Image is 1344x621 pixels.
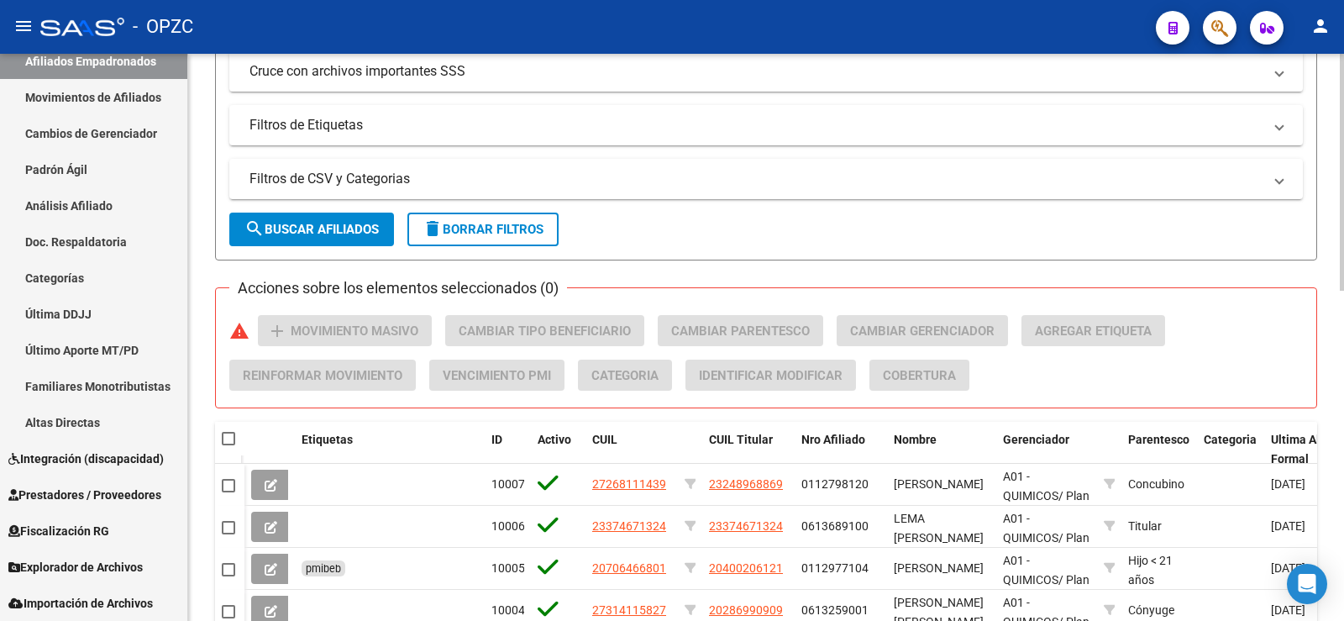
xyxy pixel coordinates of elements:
span: A01 - QUIMICOS [1003,512,1058,545]
span: 23374671324 [592,519,666,533]
span: LEMA [PERSON_NAME] [894,512,984,545]
span: 0613259001 [801,603,869,617]
span: Importación de Archivos [8,594,153,613]
h3: Acciones sobre los elementos seleccionados (0) [229,276,567,300]
mat-icon: person [1310,16,1331,36]
mat-icon: warning [229,321,249,341]
datatable-header-cell: Parentesco [1121,422,1197,477]
span: Gerenciador [1003,433,1069,446]
span: Categoria [1204,433,1257,446]
span: 20286990909 [709,603,783,617]
span: 27268111439 [592,477,666,491]
span: Nombre [894,433,937,446]
datatable-header-cell: Activo [531,422,585,477]
mat-panel-title: Filtros de Etiquetas [249,116,1263,134]
span: Reinformar Movimiento [243,368,402,383]
span: pmibeb [306,562,341,575]
button: Cobertura [869,360,969,391]
mat-icon: menu [13,16,34,36]
span: 23248968869 [709,477,783,491]
button: Movimiento Masivo [258,315,432,346]
span: Vencimiento PMI [443,368,551,383]
span: Prestadores / Proveedores [8,486,161,504]
datatable-header-cell: Nombre [887,422,996,477]
datatable-header-cell: Gerenciador [996,422,1097,477]
span: ID [491,433,502,446]
span: Activo [538,433,571,446]
span: Buscar Afiliados [244,222,379,237]
mat-icon: search [244,218,265,239]
span: Explorador de Archivos [8,558,143,576]
span: Fiscalización RG [8,522,109,540]
datatable-header-cell: Categoria [1197,422,1264,477]
span: Movimiento Masivo [291,324,418,339]
span: Agregar Etiqueta [1035,324,1152,339]
div: [DATE] [1271,559,1341,578]
button: Agregar Etiqueta [1021,315,1165,346]
datatable-header-cell: ID [485,422,531,477]
span: A01 - QUIMICOS [1003,554,1058,587]
button: Cambiar Tipo Beneficiario [445,315,644,346]
span: Hijo < 21 años [1128,554,1173,587]
span: Etiquetas [302,433,353,446]
span: [PERSON_NAME] [894,561,984,575]
div: Open Intercom Messenger [1287,564,1327,604]
span: CUIL Titular [709,433,773,446]
span: Cambiar Gerenciador [850,324,995,339]
div: [DATE] [1271,475,1341,494]
span: Ultima Alta Formal [1271,433,1331,466]
span: 10004 [491,603,525,617]
span: Identificar Modificar [699,368,843,383]
datatable-header-cell: Etiquetas [295,422,485,477]
span: 0112798120 [801,477,869,491]
span: Cónyuge [1128,603,1174,617]
mat-panel-title: Filtros de CSV y Categorias [249,170,1263,188]
mat-expansion-panel-header: Filtros de Etiquetas [229,105,1303,145]
span: 20706466801 [592,561,666,575]
span: 27314115827 [592,603,666,617]
datatable-header-cell: CUIL Titular [702,422,795,477]
span: Titular [1128,519,1162,533]
span: Categoria [591,368,659,383]
span: 20400206121 [709,561,783,575]
span: 23374671324 [709,519,783,533]
button: Identificar Modificar [685,360,856,391]
span: A01 - QUIMICOS [1003,470,1058,503]
mat-panel-title: Cruce con archivos importantes SSS [249,62,1263,81]
button: Borrar Filtros [407,213,559,246]
button: Cambiar Gerenciador [837,315,1008,346]
button: Categoria [578,360,672,391]
span: 0112977104 [801,561,869,575]
span: 10007 [491,477,525,491]
datatable-header-cell: Nro Afiliado [795,422,887,477]
button: Reinformar Movimiento [229,360,416,391]
div: [DATE] [1271,601,1341,620]
span: Parentesco [1128,433,1189,446]
span: Borrar Filtros [423,222,543,237]
span: Nro Afiliado [801,433,865,446]
span: CUIL [592,433,617,446]
button: Buscar Afiliados [229,213,394,246]
mat-icon: add [267,321,287,341]
span: Concubino [1128,477,1184,491]
div: [DATE] [1271,517,1341,536]
span: - OPZC [133,8,193,45]
span: 10006 [491,519,525,533]
button: Vencimiento PMI [429,360,564,391]
span: Cambiar Parentesco [671,324,810,339]
span: Cambiar Tipo Beneficiario [459,324,631,339]
mat-expansion-panel-header: Filtros de CSV y Categorias [229,159,1303,199]
datatable-header-cell: CUIL [585,422,678,477]
span: Cobertura [883,368,956,383]
span: 10005 [491,561,525,575]
span: [PERSON_NAME] [894,477,984,491]
mat-expansion-panel-header: Cruce con archivos importantes SSS [229,51,1303,92]
span: Integración (discapacidad) [8,450,164,468]
span: 0613689100 [801,519,869,533]
mat-icon: delete [423,218,443,239]
button: Cambiar Parentesco [658,315,823,346]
